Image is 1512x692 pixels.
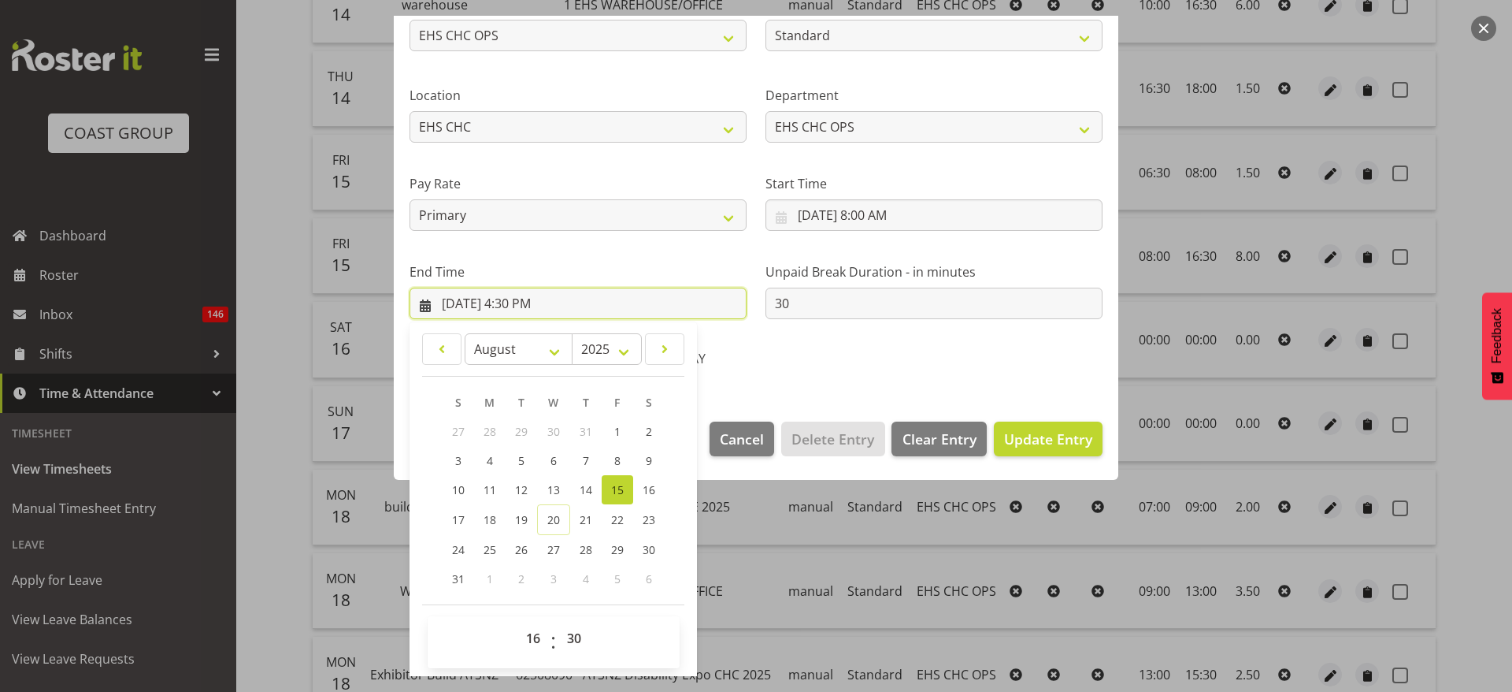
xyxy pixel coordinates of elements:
[409,262,747,281] label: End Time
[643,512,655,527] span: 23
[515,542,528,557] span: 26
[515,512,528,527] span: 19
[455,395,461,410] span: S
[602,417,633,446] a: 1
[765,86,1102,105] label: Department
[643,482,655,497] span: 16
[633,475,665,504] a: 16
[474,504,506,535] a: 18
[487,453,493,468] span: 4
[602,535,633,564] a: 29
[484,542,496,557] span: 25
[484,424,496,439] span: 28
[994,422,1102,456] button: Update Entry
[646,395,652,410] span: S
[547,512,560,527] span: 20
[580,482,592,497] span: 14
[1490,308,1504,363] span: Feedback
[1482,292,1512,400] button: Feedback - Show survey
[537,504,570,535] a: 20
[633,535,665,564] a: 30
[550,571,557,586] span: 3
[765,262,1102,281] label: Unpaid Break Duration - in minutes
[611,512,624,527] span: 22
[484,482,496,497] span: 11
[452,424,465,439] span: 27
[474,446,506,475] a: 4
[484,395,495,410] span: M
[614,453,621,468] span: 8
[537,446,570,475] a: 6
[518,395,524,410] span: T
[611,482,624,497] span: 15
[547,424,560,439] span: 30
[506,504,537,535] a: 19
[518,453,524,468] span: 5
[643,542,655,557] span: 30
[452,512,465,527] span: 17
[506,535,537,564] a: 26
[614,395,620,410] span: F
[583,571,589,586] span: 4
[443,475,474,504] a: 10
[614,571,621,586] span: 5
[455,453,461,468] span: 3
[474,475,506,504] a: 11
[515,482,528,497] span: 12
[570,446,602,475] a: 7
[474,535,506,564] a: 25
[580,424,592,439] span: 31
[765,174,1102,193] label: Start Time
[580,542,592,557] span: 28
[583,453,589,468] span: 7
[781,422,884,456] button: Delete Entry
[550,623,556,662] span: :
[710,422,774,456] button: Cancel
[518,571,524,586] span: 2
[646,571,652,586] span: 6
[452,571,465,586] span: 31
[537,475,570,504] a: 13
[409,86,747,105] label: Location
[409,288,747,319] input: Click to select...
[646,424,652,439] span: 2
[1004,430,1092,448] span: Update Entry
[720,429,764,449] span: Cancel
[602,446,633,475] a: 8
[891,422,986,456] button: Clear Entry
[633,504,665,535] a: 23
[547,542,560,557] span: 27
[452,542,465,557] span: 24
[902,429,976,449] span: Clear Entry
[515,424,528,439] span: 29
[547,482,560,497] span: 13
[602,504,633,535] a: 22
[443,535,474,564] a: 24
[550,453,557,468] span: 6
[506,446,537,475] a: 5
[443,504,474,535] a: 17
[602,475,633,504] a: 15
[452,482,465,497] span: 10
[570,475,602,504] a: 14
[487,571,493,586] span: 1
[570,504,602,535] a: 21
[570,535,602,564] a: 28
[765,199,1102,231] input: Click to select...
[443,446,474,475] a: 3
[765,288,1102,319] input: Unpaid Break Duration
[548,395,558,410] span: W
[484,512,496,527] span: 18
[443,564,474,593] a: 31
[409,174,747,193] label: Pay Rate
[646,453,652,468] span: 9
[537,535,570,564] a: 27
[506,475,537,504] a: 12
[583,395,589,410] span: T
[633,417,665,446] a: 2
[580,512,592,527] span: 21
[633,446,665,475] a: 9
[614,424,621,439] span: 1
[791,429,874,449] span: Delete Entry
[611,542,624,557] span: 29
